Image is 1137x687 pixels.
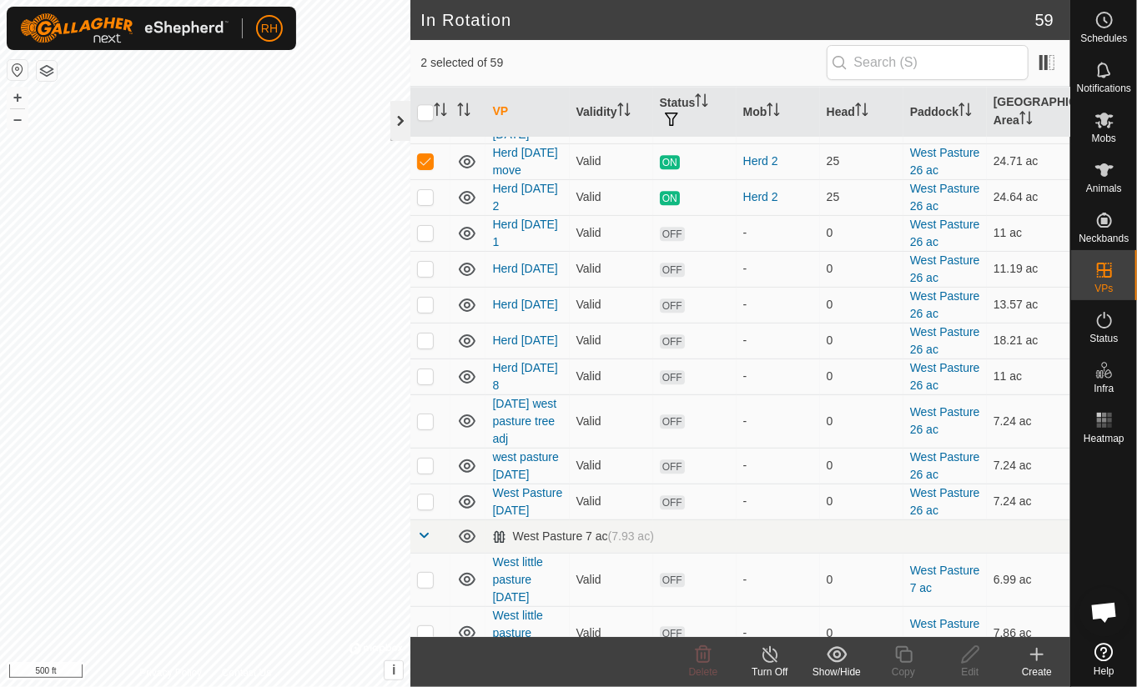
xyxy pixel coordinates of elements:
[660,263,685,277] span: OFF
[743,413,813,430] div: -
[261,20,278,38] span: RH
[910,253,980,284] a: West Pasture 26 ac
[987,484,1070,519] td: 7.24 ac
[1094,666,1114,676] span: Help
[660,191,680,205] span: ON
[660,626,685,640] span: OFF
[660,573,685,587] span: OFF
[987,323,1070,359] td: 18.21 ac
[1004,664,1070,679] div: Create
[737,87,820,138] th: Mob
[987,359,1070,394] td: 11 ac
[910,564,980,594] a: West Pasture 7 ac
[958,105,972,118] p-sorticon: Activate to sort
[987,448,1070,484] td: 7.24 ac
[903,87,987,138] th: Paddock
[492,555,542,604] a: West little pasture [DATE]
[910,182,980,213] a: West Pasture 26 ac
[820,553,903,606] td: 0
[434,105,447,118] p-sorticon: Activate to sort
[820,287,903,323] td: 0
[870,664,937,679] div: Copy
[910,450,980,481] a: West Pasture 26 ac
[570,448,653,484] td: Valid
[737,664,803,679] div: Turn Off
[820,359,903,394] td: 0
[910,289,980,320] a: West Pasture 26 ac
[743,188,813,206] div: Herd 2
[608,529,654,543] span: (7.93 ac)
[743,153,813,170] div: Herd 2
[492,182,557,213] a: Herd [DATE] 2
[420,10,1034,30] h2: In Rotation
[987,143,1070,179] td: 24.71 ac
[617,105,631,118] p-sorticon: Activate to sort
[910,486,980,517] a: West Pasture 26 ac
[1092,133,1116,143] span: Mobs
[910,146,980,177] a: West Pasture 26 ac
[743,296,813,313] div: -
[492,262,557,275] a: Herd [DATE]
[820,179,903,215] td: 25
[803,664,870,679] div: Show/Hide
[570,287,653,323] td: Valid
[457,105,470,118] p-sorticon: Activate to sort
[492,298,557,311] a: Herd [DATE]
[910,405,980,436] a: West Pasture 26 ac
[20,13,229,43] img: Gallagher Logo
[492,450,558,481] a: west pasture [DATE]
[1079,233,1129,243] span: Neckbands
[820,87,903,138] th: Head
[743,368,813,385] div: -
[570,606,653,659] td: Valid
[743,493,813,510] div: -
[1019,113,1033,127] p-sorticon: Activate to sort
[767,105,780,118] p-sorticon: Activate to sort
[820,215,903,251] td: 0
[570,359,653,394] td: Valid
[820,484,903,519] td: 0
[660,298,685,313] span: OFF
[1077,83,1131,93] span: Notifications
[1089,333,1118,343] span: Status
[820,251,903,287] td: 0
[492,218,557,248] a: Herd [DATE] 1
[987,179,1070,215] td: 24.64 ac
[660,334,685,349] span: OFF
[1094,384,1114,394] span: Infra
[987,87,1070,138] th: [GEOGRAPHIC_DATA] Area
[570,394,653,448] td: Valid
[987,553,1070,606] td: 6.99 ac
[660,495,685,509] span: OFF
[695,96,708,109] p-sorticon: Activate to sort
[1080,33,1127,43] span: Schedules
[987,394,1070,448] td: 7.24 ac
[8,109,28,129] button: –
[743,624,813,642] div: -
[910,325,980,356] a: West Pasture 26 ac
[689,666,718,678] span: Delete
[492,529,653,544] div: West Pasture 7 ac
[660,414,685,429] span: OFF
[570,251,653,287] td: Valid
[8,88,28,108] button: +
[743,224,813,242] div: -
[743,571,813,589] div: -
[820,606,903,659] td: 0
[743,457,813,474] div: -
[8,60,28,80] button: Reset Map
[987,215,1070,251] td: 11 ac
[492,146,557,177] a: Herd [DATE] move
[570,87,653,138] th: Validity
[492,93,529,141] a: Herd 2 moved [DATE]
[492,333,557,347] a: Herd [DATE]
[492,361,557,392] a: Herd [DATE] 8
[987,287,1070,323] td: 13.57 ac
[1086,183,1122,193] span: Animals
[485,87,569,138] th: VP
[570,553,653,606] td: Valid
[392,663,395,677] span: i
[660,227,685,241] span: OFF
[1071,636,1137,683] a: Help
[660,370,685,384] span: OFF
